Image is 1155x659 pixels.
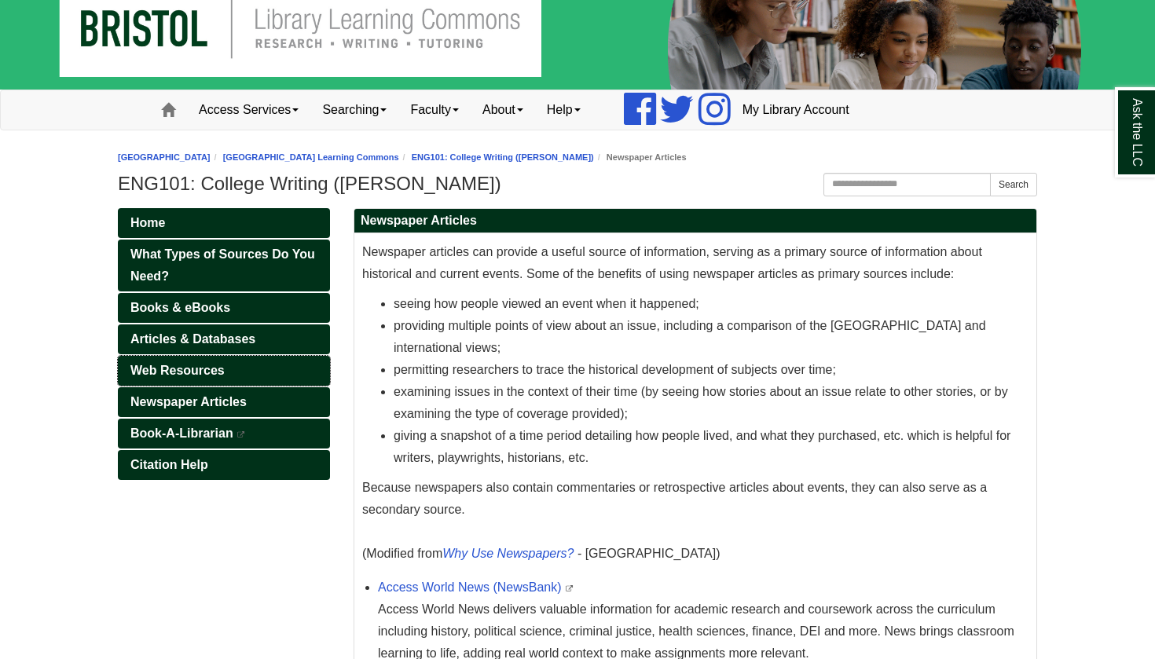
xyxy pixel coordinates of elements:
[394,315,1028,359] li: providing multiple points of view about an issue, including a comparison of the [GEOGRAPHIC_DATA]...
[731,90,861,130] a: My Library Account
[310,90,398,130] a: Searching
[362,477,1028,565] p: Because newspapers also contain commentaries or retrospective articles about events, they can als...
[118,240,330,291] a: What Types of Sources Do You Need?
[130,216,165,229] span: Home
[394,425,1028,469] li: giving a snapshot of a time period detailing how people lived, and what they purchased, etc. whic...
[442,547,574,560] a: Why Use Newspapers?
[412,152,594,162] a: ENG101: College Writing ([PERSON_NAME])
[130,427,233,440] span: Book-A-Librarian
[130,332,255,346] span: Articles & Databases
[118,356,330,386] a: Web Resources
[565,585,574,592] i: This link opens in a new window
[118,208,330,238] a: Home
[394,359,1028,381] li: permitting researchers to trace the historical development of subjects over time;
[118,150,1037,165] nav: breadcrumb
[118,450,330,480] a: Citation Help
[118,387,330,417] a: Newspaper Articles
[223,152,399,162] a: [GEOGRAPHIC_DATA] Learning Commons
[378,580,562,594] a: Access World News (NewsBank)
[990,173,1037,196] button: Search
[130,395,247,408] span: Newspaper Articles
[118,173,1037,195] h1: ENG101: College Writing ([PERSON_NAME])
[471,90,535,130] a: About
[130,364,225,377] span: Web Resources
[118,293,330,323] a: Books & eBooks
[354,209,1036,233] h2: Newspaper Articles
[362,241,1028,285] p: Newspaper articles can provide a useful source of information, serving as a primary source of inf...
[535,90,592,130] a: Help
[118,419,330,448] a: Book-A-Librarian
[594,150,687,165] li: Newspaper Articles
[394,381,1028,425] li: examining issues in the context of their time (by seeing how stories about an issue relate to oth...
[130,247,315,283] span: What Types of Sources Do You Need?
[130,301,230,314] span: Books & eBooks
[130,458,208,471] span: Citation Help
[118,152,211,162] a: [GEOGRAPHIC_DATA]
[118,324,330,354] a: Articles & Databases
[118,208,330,480] div: Guide Pages
[394,293,1028,315] li: seeing how people viewed an event when it happened;
[187,90,310,130] a: Access Services
[236,431,246,438] i: This link opens in a new window
[398,90,471,130] a: Faculty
